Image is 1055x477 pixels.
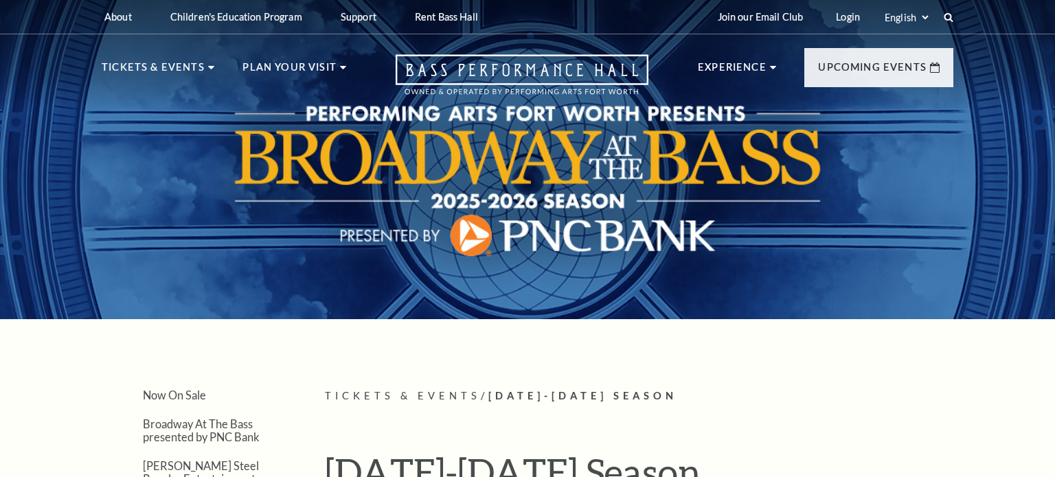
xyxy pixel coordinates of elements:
p: Rent Bass Hall [415,11,478,23]
p: Experience [698,59,767,84]
a: Now On Sale [143,388,206,402]
p: Upcoming Events [818,59,927,84]
p: About [104,11,132,23]
p: / [325,388,953,405]
p: Plan Your Visit [242,59,337,84]
span: [DATE]-[DATE] Season [488,390,677,402]
select: Select: [882,11,931,24]
p: Support [341,11,376,23]
span: Tickets & Events [325,390,481,402]
p: Tickets & Events [102,59,205,84]
p: Children's Education Program [170,11,302,23]
a: Broadway At The Bass presented by PNC Bank [143,417,260,443]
